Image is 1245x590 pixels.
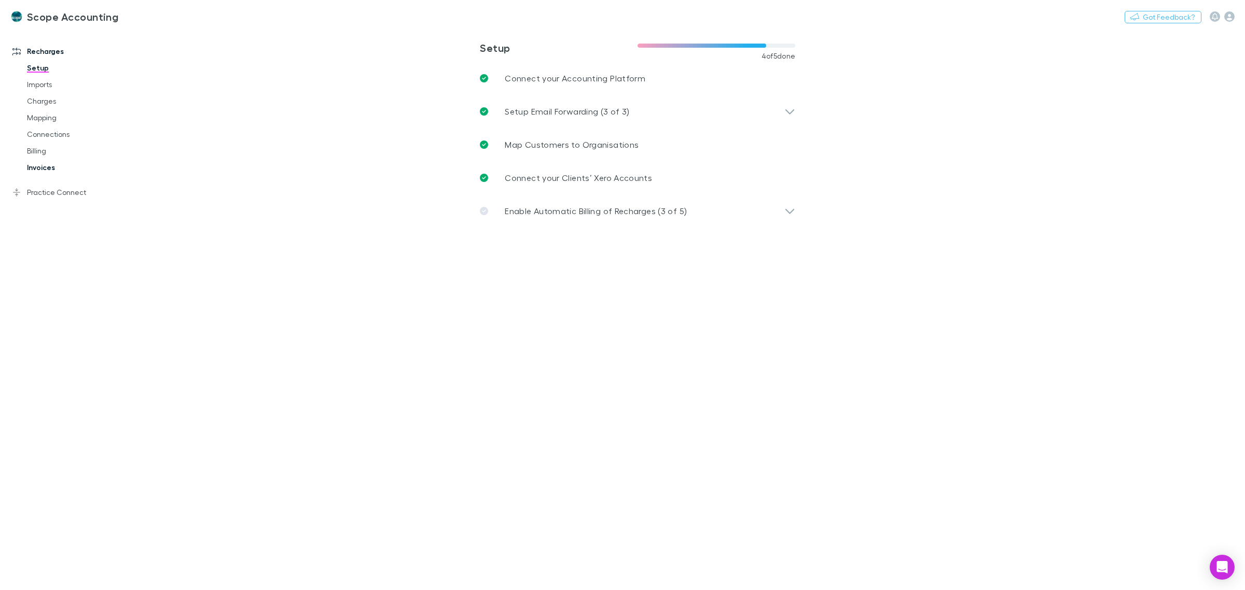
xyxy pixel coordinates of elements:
button: Got Feedback? [1125,11,1201,23]
a: Scope Accounting [4,4,125,29]
div: Enable Automatic Billing of Recharges (3 of 5) [472,194,804,228]
a: Billing [17,143,146,159]
a: Imports [17,76,146,93]
p: Enable Automatic Billing of Recharges (3 of 5) [505,205,687,217]
a: Invoices [17,159,146,176]
a: Map Customers to Organisations [472,128,804,161]
a: Connections [17,126,146,143]
h3: Scope Accounting [27,10,118,23]
h3: Setup [480,41,638,54]
p: Map Customers to Organisations [505,138,639,151]
a: Recharges [2,43,146,60]
img: Scope Accounting's Logo [10,10,23,23]
a: Charges [17,93,146,109]
div: Setup Email Forwarding (3 of 3) [472,95,804,128]
a: Practice Connect [2,184,146,201]
p: Setup Email Forwarding (3 of 3) [505,105,629,118]
p: Connect your Clients’ Xero Accounts [505,172,652,184]
span: 4 of 5 done [762,52,796,60]
a: Connect your Clients’ Xero Accounts [472,161,804,194]
a: Connect your Accounting Platform [472,62,804,95]
div: Open Intercom Messenger [1210,555,1235,580]
a: Setup [17,60,146,76]
p: Connect your Accounting Platform [505,72,645,85]
a: Mapping [17,109,146,126]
